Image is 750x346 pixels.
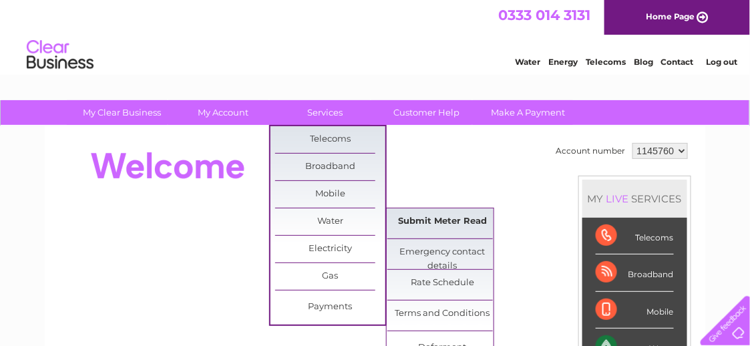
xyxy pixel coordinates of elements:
[553,140,629,162] td: Account number
[586,57,626,67] a: Telecoms
[270,100,380,125] a: Services
[387,301,498,327] a: Terms and Conditions
[387,270,498,297] a: Rate Schedule
[26,35,94,75] img: logo.png
[275,294,385,321] a: Payments
[387,208,498,235] a: Submit Meter Read
[473,100,583,125] a: Make A Payment
[596,254,674,291] div: Broadband
[275,154,385,180] a: Broadband
[387,239,498,266] a: Emergency contact details
[498,7,590,23] a: 0333 014 3131
[706,57,737,67] a: Log out
[67,100,177,125] a: My Clear Business
[596,292,674,329] div: Mobile
[634,57,653,67] a: Blog
[661,57,694,67] a: Contact
[275,181,385,208] a: Mobile
[275,236,385,263] a: Electricity
[371,100,482,125] a: Customer Help
[168,100,278,125] a: My Account
[275,263,385,290] a: Gas
[604,192,632,205] div: LIVE
[275,126,385,153] a: Telecoms
[548,57,578,67] a: Energy
[596,218,674,254] div: Telecoms
[582,180,687,218] div: MY SERVICES
[275,208,385,235] a: Water
[60,7,691,65] div: Clear Business is a trading name of Verastar Limited (registered in [GEOGRAPHIC_DATA] No. 3667643...
[515,57,540,67] a: Water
